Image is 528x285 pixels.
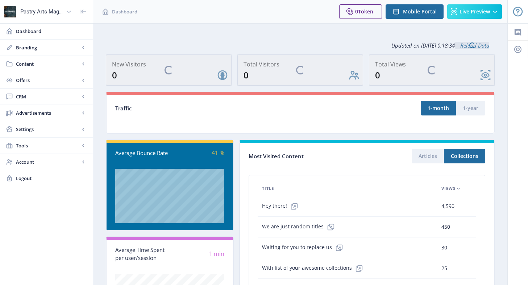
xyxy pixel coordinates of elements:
[16,109,80,117] span: Advertisements
[262,184,274,193] span: Title
[115,149,170,157] div: Average Bounce Rate
[112,8,137,15] span: Dashboard
[262,240,346,255] span: Waiting for you to replace us
[421,101,456,115] button: 1-month
[460,9,490,15] span: Live Preview
[262,261,366,276] span: With list of your awesome collections
[212,149,224,157] span: 41 %
[441,184,456,193] span: Views
[170,250,224,258] div: 1 min
[441,243,447,252] span: 30
[441,202,454,211] span: 4,590
[16,158,80,166] span: Account
[115,104,300,113] div: Traffic
[106,36,495,54] div: Updated on [DATE] 0:18:34
[444,149,485,163] button: Collections
[16,77,80,84] span: Offers
[412,149,444,163] button: Articles
[358,8,373,15] span: Token
[16,60,80,68] span: Content
[441,264,447,273] span: 25
[115,246,170,262] div: Average Time Spent per user/session
[447,4,502,19] button: Live Preview
[386,4,444,19] button: Mobile Portal
[339,4,382,19] button: 0Token
[4,6,16,17] img: properties.app_icon.png
[16,126,80,133] span: Settings
[16,28,87,35] span: Dashboard
[403,9,437,15] span: Mobile Portal
[249,151,367,162] div: Most Visited Content
[441,223,450,231] span: 450
[455,42,489,49] a: Reload Data
[20,4,63,20] div: Pastry Arts Magazine
[16,175,87,182] span: Logout
[16,44,80,51] span: Branding
[262,199,302,213] span: Hey there!
[456,101,485,115] button: 1-year
[16,142,80,149] span: Tools
[262,220,338,234] span: We are just random titles
[16,93,80,100] span: CRM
